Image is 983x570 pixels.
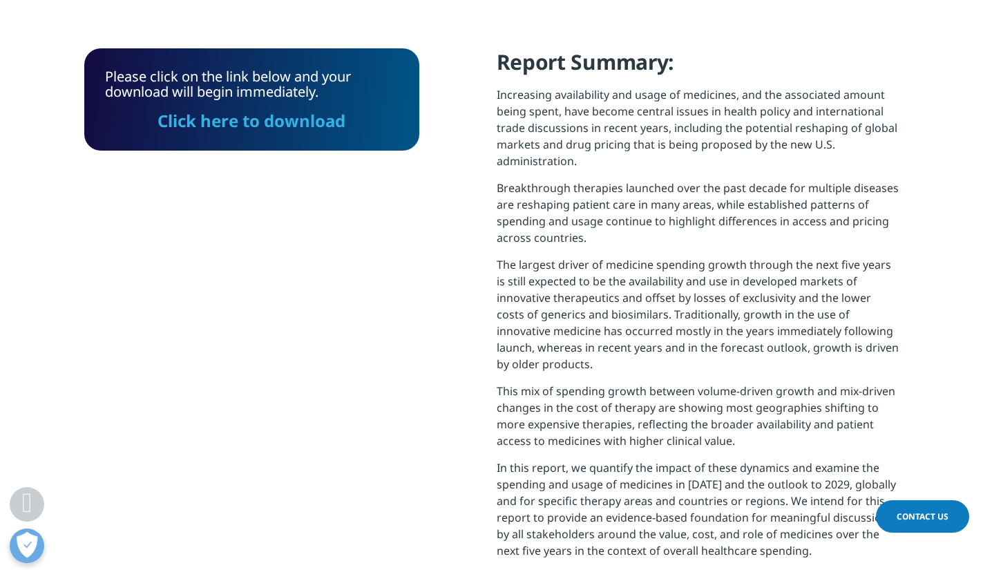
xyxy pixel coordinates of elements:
p: The largest driver of medicine spending growth through the next five years is still expected to b... [497,256,899,383]
p: Increasing availability and usage of medicines, and the associated amount being spent, have becom... [497,86,899,180]
p: In this report, we quantify the impact of these dynamics and examine the spending and usage of me... [497,459,899,569]
button: Open Preferences [10,529,44,563]
p: This mix of spending growth between volume-driven growth and mix-driven changes in the cost of th... [497,383,899,459]
h4: Report Summary: [497,48,899,86]
p: Breakthrough therapies launched over the past decade for multiple diseases are reshaping patient ... [497,180,899,256]
div: Please click on the link below and your download will begin immediately. [105,69,399,130]
a: Contact Us [876,500,969,533]
span: Contact Us [897,511,948,522]
a: Click here to download [158,109,345,132]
